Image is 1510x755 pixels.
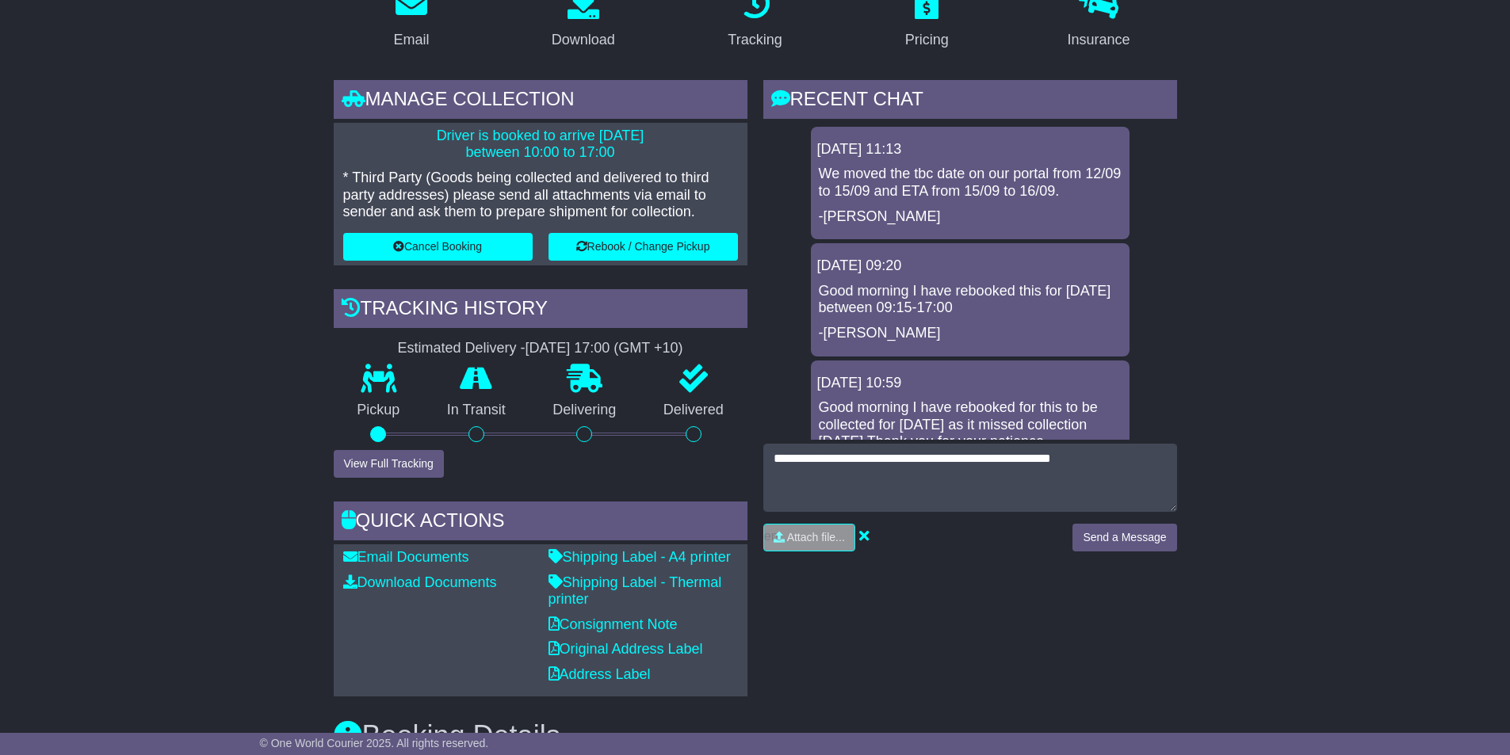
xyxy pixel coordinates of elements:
p: Delivering [529,402,640,419]
div: RECENT CHAT [763,80,1177,123]
div: [DATE] 09:20 [817,257,1123,275]
a: Shipping Label - Thermal printer [549,574,722,608]
p: Driver is booked to arrive [DATE] between 10:00 to 17:00 [343,128,738,162]
button: Send a Message [1072,524,1176,551]
h3: Booking Details [334,720,1177,752]
p: * Third Party (Goods being collected and delivered to third party addresses) please send all atta... [343,170,738,221]
a: Email Documents [343,549,469,565]
div: Manage collection [334,80,747,123]
button: Cancel Booking [343,233,533,261]
p: We moved the tbc date on our portal from 12/09 to 15/09 and ETA from 15/09 to 16/09. [819,166,1122,200]
div: Download [552,29,615,51]
p: -[PERSON_NAME] [819,208,1122,226]
span: © One World Courier 2025. All rights reserved. [260,737,489,749]
div: Email [393,29,429,51]
div: [DATE] 11:13 [817,141,1123,158]
p: Delivered [640,402,747,419]
a: Shipping Label - A4 printer [549,549,731,565]
a: Consignment Note [549,616,678,632]
div: Quick Actions [334,501,747,544]
a: Download Documents [343,574,497,590]
div: [DATE] 17:00 (GMT +10) [526,340,683,357]
div: Tracking [728,29,782,51]
div: [DATE] 10:59 [817,375,1123,392]
div: Pricing [905,29,949,51]
button: Rebook / Change Pickup [549,233,738,261]
div: Estimated Delivery - [334,340,747,357]
p: In Transit [423,402,529,419]
p: Good morning I have rebooked this for [DATE] between 09:15-17:00 [819,283,1122,317]
p: Pickup [334,402,424,419]
div: Insurance [1068,29,1130,51]
div: Tracking history [334,289,747,332]
button: View Full Tracking [334,450,444,478]
p: -[PERSON_NAME] [819,325,1122,342]
a: Address Label [549,666,651,682]
p: Good morning I have rebooked for this to be collected for [DATE] as it missed collection [DATE] T... [819,399,1122,451]
a: Original Address Label [549,641,703,657]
